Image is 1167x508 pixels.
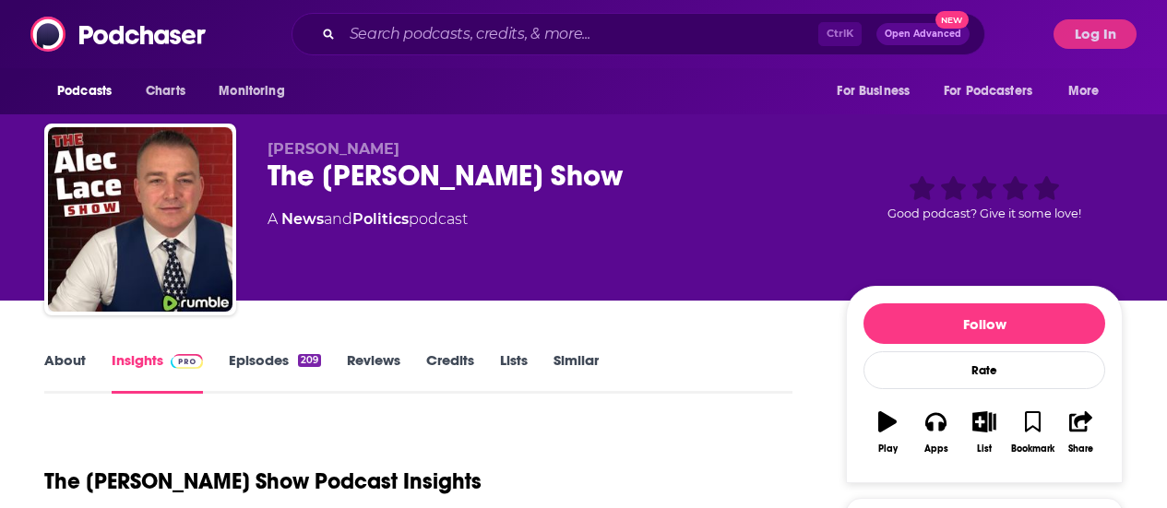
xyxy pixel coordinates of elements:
[944,78,1032,104] span: For Podcasters
[837,78,910,104] span: For Business
[352,210,409,228] a: Politics
[229,351,321,394] a: Episodes209
[863,399,911,466] button: Play
[863,303,1105,344] button: Follow
[824,74,933,109] button: open menu
[48,127,232,312] img: The Alec Lace Show
[1054,19,1137,49] button: Log In
[347,351,400,394] a: Reviews
[112,351,203,394] a: InsightsPodchaser Pro
[1057,399,1105,466] button: Share
[911,399,959,466] button: Apps
[932,74,1059,109] button: open menu
[171,354,203,369] img: Podchaser Pro
[818,22,862,46] span: Ctrl K
[1068,78,1100,104] span: More
[146,78,185,104] span: Charts
[977,443,992,455] div: List
[281,210,324,228] a: News
[324,210,352,228] span: and
[885,30,961,39] span: Open Advanced
[960,399,1008,466] button: List
[134,74,196,109] a: Charts
[44,74,136,109] button: open menu
[500,351,528,394] a: Lists
[863,351,1105,389] div: Rate
[935,11,969,29] span: New
[206,74,308,109] button: open menu
[298,354,321,367] div: 209
[887,207,1081,220] span: Good podcast? Give it some love!
[1055,74,1123,109] button: open menu
[57,78,112,104] span: Podcasts
[268,140,399,158] span: [PERSON_NAME]
[44,351,86,394] a: About
[1008,399,1056,466] button: Bookmark
[554,351,599,394] a: Similar
[292,13,985,55] div: Search podcasts, credits, & more...
[876,23,970,45] button: Open AdvancedNew
[878,443,898,455] div: Play
[44,467,482,495] h1: The [PERSON_NAME] Show Podcast Insights
[1011,443,1054,455] div: Bookmark
[924,443,948,455] div: Apps
[268,208,468,230] div: A podcast
[342,19,818,49] input: Search podcasts, credits, & more...
[426,351,474,394] a: Credits
[1068,443,1093,455] div: Share
[219,78,284,104] span: Monitoring
[30,17,208,52] img: Podchaser - Follow, Share and Rate Podcasts
[846,140,1123,254] div: Good podcast? Give it some love!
